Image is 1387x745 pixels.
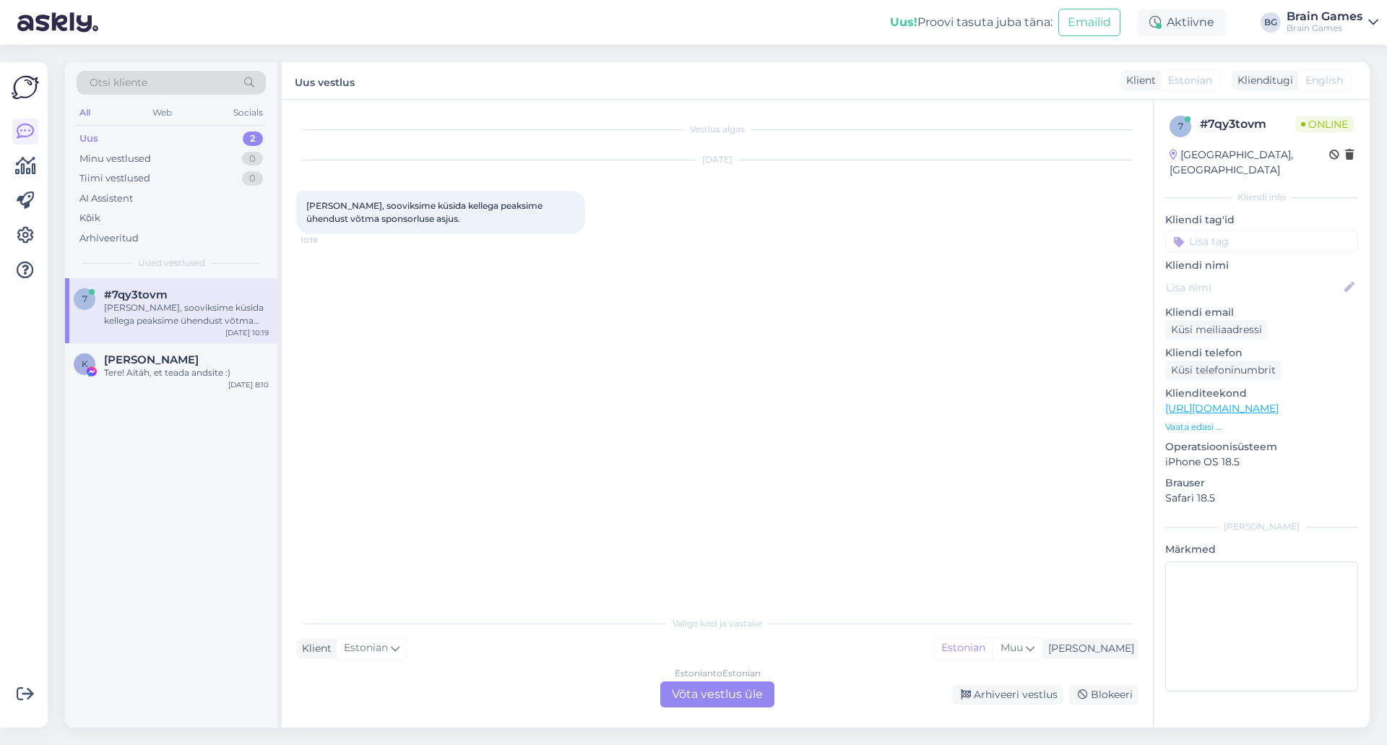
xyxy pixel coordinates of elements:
[301,235,355,246] span: 10:19
[1120,73,1156,88] div: Klient
[1232,73,1293,88] div: Klienditugi
[344,640,388,656] span: Estonian
[1165,191,1358,204] div: Kliendi info
[675,667,761,680] div: Estonian to Estonian
[1165,212,1358,228] p: Kliendi tag'id
[1287,22,1362,34] div: Brain Games
[1165,421,1358,434] p: Vaata edasi ...
[1200,116,1295,133] div: # 7qy3tovm
[1165,305,1358,320] p: Kliendi email
[1287,11,1378,34] a: Brain GamesBrain Games
[1165,520,1358,533] div: [PERSON_NAME]
[934,637,993,659] div: Estonian
[242,152,263,166] div: 0
[660,681,774,707] div: Võta vestlus üle
[79,132,98,146] div: Uus
[1165,402,1279,415] a: [URL][DOMAIN_NAME]
[296,153,1138,166] div: [DATE]
[79,171,150,186] div: Tiimi vestlused
[1178,121,1183,132] span: 7
[138,257,205,270] span: Uued vestlused
[1001,641,1023,654] span: Muu
[90,75,147,90] span: Otsi kliente
[79,211,100,225] div: Kõik
[82,293,87,304] span: 7
[1165,491,1358,506] p: Safari 18.5
[104,301,269,327] div: [PERSON_NAME], sooviksime küsida kellega peaksime ühendust võtma sponsorluse asjus.
[952,685,1063,705] div: Arhiveeri vestlus
[1165,455,1358,470] p: iPhone OS 18.5
[296,617,1138,630] div: Valige keel ja vastake
[225,327,269,338] div: [DATE] 10:19
[104,288,168,301] span: #7qy3tovm
[296,641,332,656] div: Klient
[242,171,263,186] div: 0
[1165,320,1268,340] div: Küsi meiliaadressi
[1168,73,1212,88] span: Estonian
[1287,11,1362,22] div: Brain Games
[1165,231,1358,252] input: Lisa tag
[1042,641,1134,656] div: [PERSON_NAME]
[1069,685,1138,705] div: Blokeeri
[1058,9,1120,36] button: Emailid
[230,103,266,122] div: Socials
[77,103,93,122] div: All
[1166,280,1341,296] input: Lisa nimi
[243,132,263,146] div: 2
[1165,258,1358,273] p: Kliendi nimi
[890,15,917,29] b: Uus!
[1170,147,1329,178] div: [GEOGRAPHIC_DATA], [GEOGRAPHIC_DATA]
[1165,386,1358,401] p: Klienditeekond
[82,358,88,369] span: K
[1138,9,1226,35] div: Aktiivne
[12,74,39,101] img: Askly Logo
[104,353,199,366] span: Krister Põllupüü
[1165,361,1282,380] div: Küsi telefoninumbrit
[1295,116,1354,132] span: Online
[228,379,269,390] div: [DATE] 8:10
[150,103,175,122] div: Web
[1165,475,1358,491] p: Brauser
[79,231,139,246] div: Arhiveeritud
[295,71,355,90] label: Uus vestlus
[1165,345,1358,361] p: Kliendi telefon
[1165,439,1358,455] p: Operatsioonisüsteem
[1165,542,1358,557] p: Märkmed
[1305,73,1343,88] span: English
[1261,12,1281,33] div: BG
[890,14,1053,31] div: Proovi tasuta juba täna:
[104,366,269,379] div: Tere! Aitäh, et teada andsite :)
[296,123,1138,136] div: Vestlus algas
[79,191,133,206] div: AI Assistent
[79,152,151,166] div: Minu vestlused
[306,200,545,224] span: [PERSON_NAME], sooviksime küsida kellega peaksime ühendust võtma sponsorluse asjus.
